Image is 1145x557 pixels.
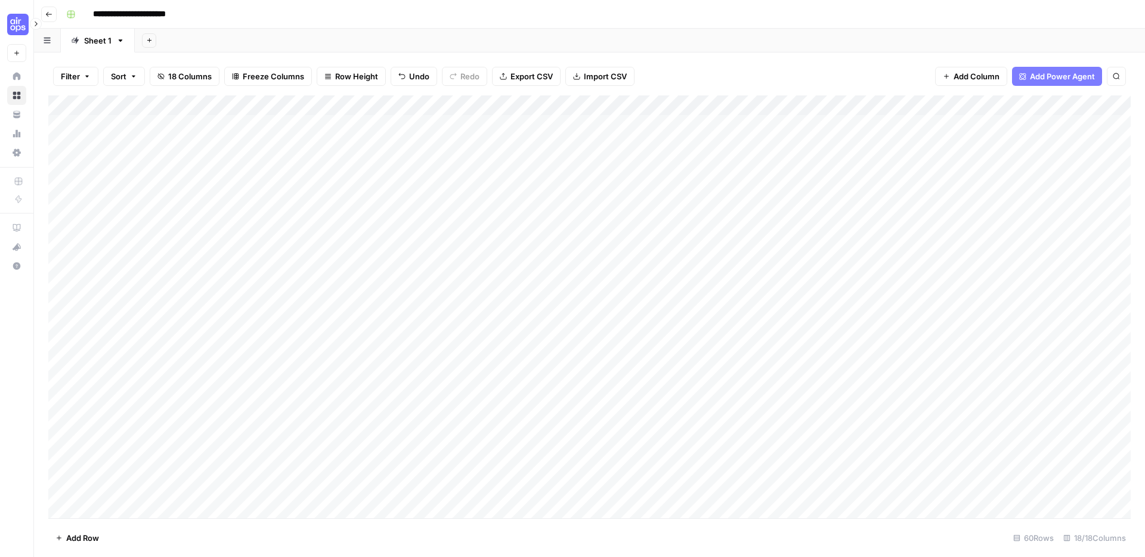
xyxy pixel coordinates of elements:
a: AirOps Academy [7,218,26,237]
img: AirOps U Cohort 1 Logo [7,14,29,35]
a: Sheet 1 [61,29,135,52]
a: Home [7,67,26,86]
span: Sort [111,70,126,82]
div: Sheet 1 [84,35,112,47]
button: Workspace: AirOps U Cohort 1 [7,10,26,39]
button: Sort [103,67,145,86]
button: Add Column [935,67,1007,86]
span: Export CSV [510,70,553,82]
div: 18/18 Columns [1059,528,1131,547]
button: Freeze Columns [224,67,312,86]
button: Export CSV [492,67,561,86]
button: Row Height [317,67,386,86]
button: Add Row [48,528,106,547]
span: Undo [409,70,429,82]
button: Import CSV [565,67,635,86]
span: Add Power Agent [1030,70,1095,82]
span: Add Row [66,532,99,544]
span: Row Height [335,70,378,82]
span: Redo [460,70,479,82]
div: What's new? [8,238,26,256]
button: What's new? [7,237,26,256]
span: Filter [61,70,80,82]
span: Freeze Columns [243,70,304,82]
button: Help + Support [7,256,26,276]
button: Filter [53,67,98,86]
button: Redo [442,67,487,86]
button: 18 Columns [150,67,219,86]
a: Usage [7,124,26,143]
a: Browse [7,86,26,105]
button: Undo [391,67,437,86]
span: 18 Columns [168,70,212,82]
button: Add Power Agent [1012,67,1102,86]
span: Import CSV [584,70,627,82]
span: Add Column [954,70,999,82]
a: Settings [7,143,26,162]
div: 60 Rows [1008,528,1059,547]
a: Your Data [7,105,26,124]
